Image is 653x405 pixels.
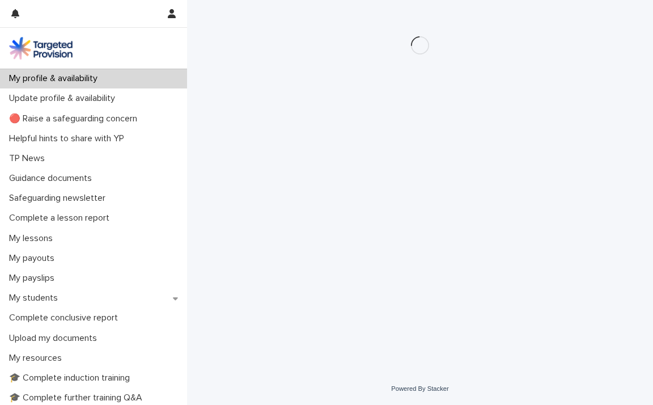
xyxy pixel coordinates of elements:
p: My profile & availability [5,73,107,84]
p: Safeguarding newsletter [5,193,115,204]
p: My resources [5,353,71,364]
p: Update profile & availability [5,93,124,104]
p: Complete conclusive report [5,313,127,323]
p: Helpful hints to share with YP [5,133,133,144]
p: My lessons [5,233,62,244]
p: My payouts [5,253,63,264]
p: Complete a lesson report [5,213,118,223]
a: Powered By Stacker [391,385,448,392]
p: 🔴 Raise a safeguarding concern [5,113,146,124]
p: Upload my documents [5,333,106,344]
p: TP News [5,153,54,164]
p: My students [5,293,67,303]
img: M5nRWzHhSzIhMunXDL62 [9,37,73,60]
p: Guidance documents [5,173,101,184]
p: My payslips [5,273,63,284]
p: 🎓 Complete induction training [5,373,139,383]
p: 🎓 Complete further training Q&A [5,393,151,403]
